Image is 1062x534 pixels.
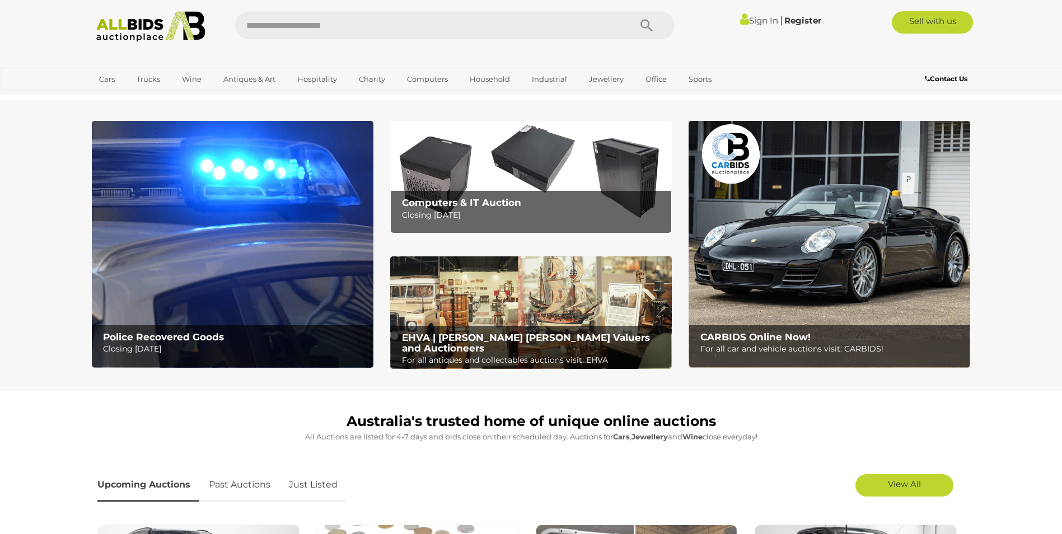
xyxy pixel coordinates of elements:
button: Search [619,11,675,39]
img: Allbids.com.au [90,11,212,42]
a: Trucks [129,70,167,88]
h1: Australia's trusted home of unique online auctions [97,414,965,429]
b: EHVA | [PERSON_NAME] [PERSON_NAME] Valuers and Auctioneers [402,332,650,354]
a: Computers [400,70,455,88]
p: For all antiques and collectables auctions visit: EHVA [402,353,666,367]
p: Closing [DATE] [402,208,666,222]
a: Office [638,70,674,88]
p: Closing [DATE] [103,342,367,356]
a: Hospitality [290,70,344,88]
a: Past Auctions [200,469,279,502]
a: Wine [175,70,209,88]
a: Sign In [740,15,778,26]
b: CARBIDS Online Now! [700,331,811,343]
a: Sports [681,70,719,88]
a: Register [784,15,821,26]
a: Just Listed [280,469,346,502]
p: For all car and vehicle auctions visit: CARBIDS! [700,342,964,356]
img: Police Recovered Goods [92,121,373,368]
a: Cars [92,70,122,88]
b: Computers & IT Auction [402,197,521,208]
b: Contact Us [925,74,967,83]
a: CARBIDS Online Now! CARBIDS Online Now! For all car and vehicle auctions visit: CARBIDS! [689,121,970,368]
a: View All [855,474,953,496]
a: Household [462,70,517,88]
strong: Cars [613,432,630,441]
img: EHVA | Evans Hastings Valuers and Auctioneers [390,256,672,369]
a: Jewellery [582,70,631,88]
img: Computers & IT Auction [390,121,672,233]
a: Industrial [525,70,574,88]
span: | [780,14,783,26]
a: Sell with us [892,11,973,34]
img: CARBIDS Online Now! [689,121,970,368]
a: [GEOGRAPHIC_DATA] [92,88,186,107]
a: Charity [352,70,392,88]
strong: Jewellery [631,432,668,441]
a: Police Recovered Goods Police Recovered Goods Closing [DATE] [92,121,373,368]
strong: Wine [682,432,703,441]
p: All Auctions are listed for 4-7 days and bids close on their scheduled day. Auctions for , and cl... [97,430,965,443]
a: Computers & IT Auction Computers & IT Auction Closing [DATE] [390,121,672,233]
a: Upcoming Auctions [97,469,199,502]
a: Contact Us [925,73,970,85]
span: View All [888,479,921,489]
a: EHVA | Evans Hastings Valuers and Auctioneers EHVA | [PERSON_NAME] [PERSON_NAME] Valuers and Auct... [390,256,672,369]
b: Police Recovered Goods [103,331,224,343]
a: Antiques & Art [216,70,283,88]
